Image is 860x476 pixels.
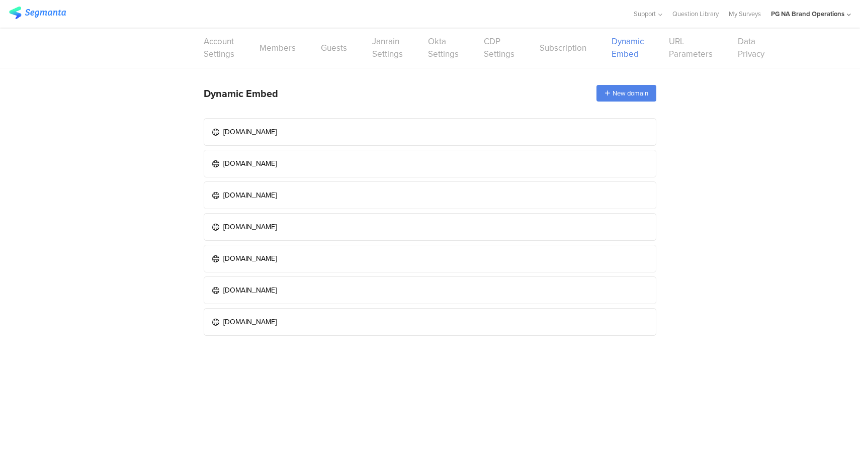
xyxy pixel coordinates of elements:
[321,42,347,54] a: Guests
[204,308,656,336] a: [DOMAIN_NAME]
[204,276,656,304] a: [DOMAIN_NAME]
[223,158,277,169] div: [DOMAIN_NAME]
[223,285,277,296] div: [DOMAIN_NAME]
[204,118,656,146] a: [DOMAIN_NAME]
[204,86,278,101] div: Dynamic Embed
[223,190,277,201] div: [DOMAIN_NAME]
[223,127,277,137] div: [DOMAIN_NAME]
[669,35,713,60] a: URL Parameters
[9,7,66,19] img: segmanta logo
[204,245,656,272] a: [DOMAIN_NAME]
[260,42,296,54] a: Members
[204,213,656,241] a: [DOMAIN_NAME]
[613,88,648,98] span: New domain
[484,35,514,60] a: CDP Settings
[223,253,277,264] div: [DOMAIN_NAME]
[372,35,403,60] a: Janrain Settings
[634,9,656,19] span: Support
[738,35,764,60] a: Data Privacy
[223,222,277,232] div: [DOMAIN_NAME]
[428,35,459,60] a: Okta Settings
[204,35,234,60] a: Account Settings
[540,42,586,54] a: Subscription
[204,150,656,177] a: [DOMAIN_NAME]
[771,9,844,19] div: PG NA Brand Operations
[204,181,656,209] a: [DOMAIN_NAME]
[223,317,277,327] div: [DOMAIN_NAME]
